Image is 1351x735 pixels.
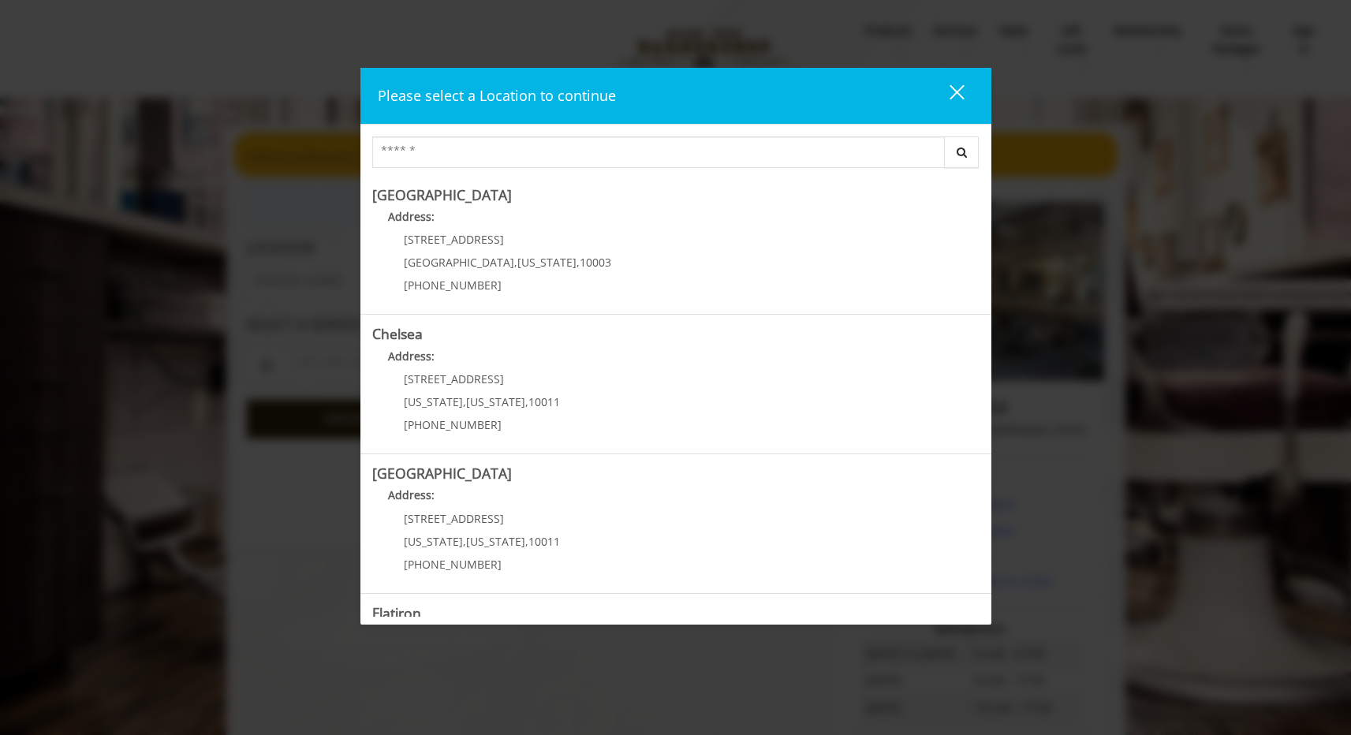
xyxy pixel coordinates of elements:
[525,534,528,549] span: ,
[388,487,435,502] b: Address:
[528,394,560,409] span: 10011
[466,534,525,549] span: [US_STATE]
[577,255,580,270] span: ,
[953,147,971,158] i: Search button
[404,232,504,247] span: [STREET_ADDRESS]
[525,394,528,409] span: ,
[931,84,963,107] div: close dialog
[463,534,466,549] span: ,
[404,394,463,409] span: [US_STATE]
[404,534,463,549] span: [US_STATE]
[372,603,421,622] b: Flatiron
[466,394,525,409] span: [US_STATE]
[580,255,611,270] span: 10003
[372,464,512,483] b: [GEOGRAPHIC_DATA]
[372,324,423,343] b: Chelsea
[517,255,577,270] span: [US_STATE]
[404,371,504,386] span: [STREET_ADDRESS]
[404,557,502,572] span: [PHONE_NUMBER]
[372,136,980,176] div: Center Select
[528,534,560,549] span: 10011
[920,80,974,112] button: close dialog
[404,278,502,293] span: [PHONE_NUMBER]
[372,185,512,204] b: [GEOGRAPHIC_DATA]
[404,255,514,270] span: [GEOGRAPHIC_DATA]
[404,417,502,432] span: [PHONE_NUMBER]
[514,255,517,270] span: ,
[388,349,435,364] b: Address:
[388,209,435,224] b: Address:
[463,394,466,409] span: ,
[372,136,945,168] input: Search Center
[378,86,616,105] span: Please select a Location to continue
[404,511,504,526] span: [STREET_ADDRESS]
